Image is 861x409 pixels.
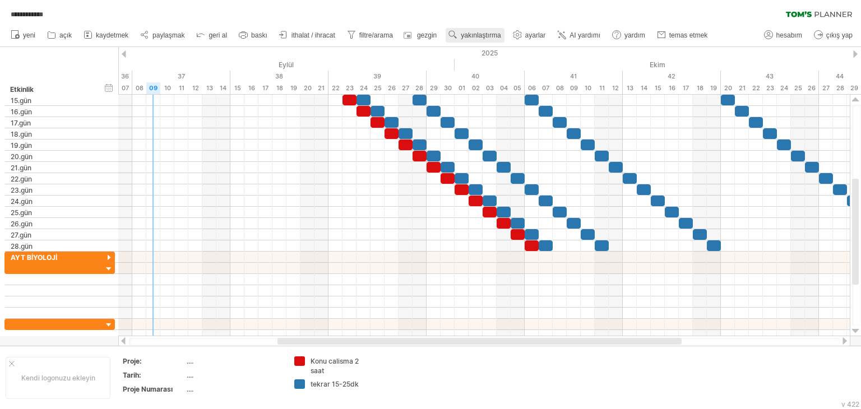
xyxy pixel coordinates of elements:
font: 21 [739,84,746,92]
div: Salı, 14 Ekim 2025 [637,82,651,94]
font: 28 [415,84,423,92]
div: Çarşamba, 8 Ekim 2025 [553,82,567,94]
font: 13 [627,84,633,92]
div: Perşembe, 16 Ekim 2025 [665,82,679,94]
div: Cumartesi, 25 Ekim 2025 [791,82,805,94]
div: Salı, 23 Eylül 2025 [342,82,357,94]
font: 19 [290,84,297,92]
div: Çarşamba, 10 Eylül 2025 [160,82,174,94]
div: Cuma, 12 Eylül 2025 [188,82,202,94]
div: Pazar, 21 Eylül 2025 [314,82,328,94]
font: 24 [360,84,368,92]
font: 26 [808,84,816,92]
font: açık [59,31,72,39]
font: Proje: [123,357,142,365]
font: 19.gün [11,141,32,150]
font: yardım [624,31,645,39]
font: 26 [388,84,396,92]
font: çıkış yap [826,31,853,39]
div: Çarşamba, 22 Ekim 2025 [749,82,763,94]
font: 43 [766,72,774,80]
font: 08 [136,84,143,92]
font: 23 [346,84,354,92]
font: baskı [251,31,267,39]
font: 17 [683,84,689,92]
font: 18 [697,84,703,92]
font: Etkinlik [10,85,34,94]
font: AI yardımı [570,31,600,39]
font: filtre/arama [359,31,393,39]
div: Pazar, 19 Ekim 2025 [707,82,721,94]
a: AI yardımı [554,28,604,43]
font: 16 [669,84,675,92]
font: v 422 [841,400,859,408]
font: 29 [850,84,858,92]
font: 27.gün [11,231,31,239]
font: 25.gün [11,208,32,217]
div: Cumartesi, 4 Ekim 2025 [497,82,511,94]
font: 27 [822,84,830,92]
font: .... [187,371,193,379]
a: gezgin [402,28,440,43]
font: AYT BİYOLOJİ [11,253,57,262]
font: 44 [836,72,844,80]
font: 08 [556,84,564,92]
font: 20 [724,84,732,92]
a: çıkış yap [811,28,856,43]
div: Cuma, 3 Ekim 2025 [483,82,497,94]
font: 28 [836,84,844,92]
div: Çarşamba, 15 Ekim 2025 [651,82,665,94]
div: Çarşamba, 17 Eylül 2025 [258,82,272,94]
font: 18.gün [11,130,32,138]
font: 22 [332,84,340,92]
font: 15 [234,84,241,92]
div: Cumartesi, 27 Eylül 2025 [399,82,413,94]
font: 29 [430,84,438,92]
font: yakınlaştırma [461,31,501,39]
a: yakınlaştırma [446,28,504,43]
font: 18 [276,84,283,92]
font: 14 [220,84,226,92]
font: 03 [486,84,494,92]
font: 10 [164,84,171,92]
font: 07 [542,84,549,92]
div: Perşembe, 11 Eylül 2025 [174,82,188,94]
div: Salı, 21 Ekim 2025 [735,82,749,94]
font: 39 [373,72,381,80]
font: 21.gün [11,164,31,172]
font: 42 [668,72,675,80]
div: Pazar, 12 Ekim 2025 [609,82,623,94]
font: yeni [23,31,35,39]
font: 27 [402,84,409,92]
font: 19 [710,84,717,92]
div: Pazartesi, 27 Ekim 2025 [819,82,833,94]
font: 02 [472,84,480,92]
font: 23 [766,84,774,92]
div: Salı, 7 Ekim 2025 [539,82,553,94]
font: 25 [794,84,802,92]
font: .... [187,385,193,393]
font: 14 [641,84,647,92]
a: paylaşmak [137,28,188,43]
font: paylaşmak [152,31,184,39]
font: Konu calisma 2 saat [311,357,359,375]
div: Pazar, 28 Eylül 2025 [413,82,427,94]
div: Çarşamba, 24 Eylül 2025 [357,82,371,94]
a: baskı [236,28,271,43]
font: 16 [248,84,255,92]
font: 15.gün [11,96,31,105]
div: Cuma, 26 Eylül 2025 [385,82,399,94]
font: 17.gün [11,119,31,127]
div: Perşembe, 18 Eylül 2025 [272,82,286,94]
font: temas etmek [669,31,708,39]
font: 24 [780,84,788,92]
font: kaydetmek [96,31,128,39]
font: 38 [275,72,283,80]
font: 15 [655,84,661,92]
div: Eylül 2025 [34,59,455,71]
font: 11 [599,84,605,92]
div: Perşembe, 25 Eylül 2025 [371,82,385,94]
font: 09 [149,84,158,92]
div: Salı, 30 Eylül 2025 [441,82,455,94]
a: açık [44,28,75,43]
